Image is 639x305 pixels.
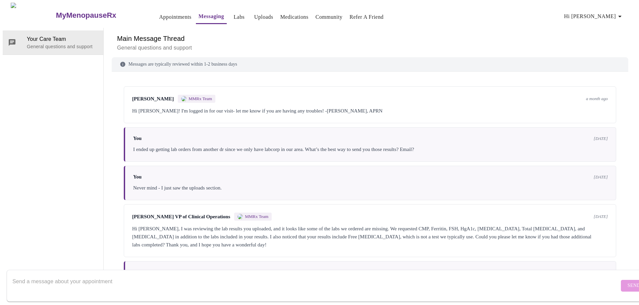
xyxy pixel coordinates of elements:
[350,12,384,22] a: Refer a Friend
[12,275,619,296] textarea: Send a message about your appointment
[189,96,212,101] span: MMRx Team
[233,12,245,22] a: Labs
[133,174,142,180] span: You
[228,10,250,24] button: Labs
[347,10,386,24] button: Refer a Friend
[117,44,623,52] p: General questions and support
[252,10,276,24] button: Uploads
[132,96,174,102] span: [PERSON_NAME]
[594,214,608,219] span: [DATE]
[562,10,627,23] button: Hi [PERSON_NAME]
[132,225,608,249] div: Hi [PERSON_NAME], I was reviewing the lab results you uploaded, and it looks like some of the lab...
[594,136,608,141] span: [DATE]
[196,10,227,24] button: Messaging
[133,136,142,141] span: You
[27,35,98,43] span: Your Care Team
[3,30,103,55] div: Your Care TeamGeneral questions and support
[133,184,608,192] div: Never mind - I just saw the uploads section.
[56,11,116,20] h3: MyMenopauseRx
[117,33,623,44] h6: Main Message Thread
[245,214,268,219] span: MMRx Team
[586,96,608,101] span: a month ago
[277,10,311,24] button: Medications
[316,12,343,22] a: Community
[237,214,243,219] img: MMRX
[159,12,192,22] a: Appointments
[55,4,143,27] a: MyMenopauseRx
[313,10,345,24] button: Community
[564,12,624,21] span: Hi [PERSON_NAME]
[132,107,608,115] div: Hi [PERSON_NAME]! I'm logged in for our visit- let me know if you are having any troubles! -[PERS...
[27,43,98,50] p: General questions and support
[254,12,273,22] a: Uploads
[112,57,628,72] div: Messages are typically reviewed within 1-2 business days
[280,12,308,22] a: Medications
[133,145,608,153] div: I ended up getting lab orders from another dr since we only have labcorp in our area. What’s the ...
[132,214,230,220] span: [PERSON_NAME] VP of Clinical Operations
[157,10,194,24] button: Appointments
[199,12,224,21] a: Messaging
[181,96,187,101] img: MMRX
[11,3,55,28] img: MyMenopauseRx Logo
[594,174,608,180] span: [DATE]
